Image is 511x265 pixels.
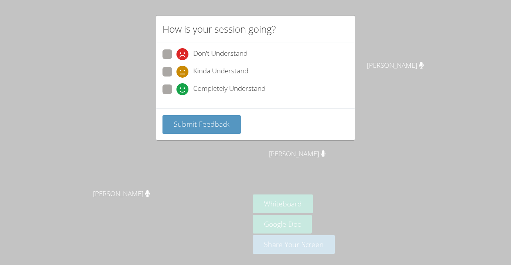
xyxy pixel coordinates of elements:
[162,22,276,36] h2: How is your session going?
[174,119,230,129] span: Submit Feedback
[193,48,248,60] span: Don't Understand
[162,115,241,134] button: Submit Feedback
[193,83,265,95] span: Completely Understand
[193,66,248,78] span: Kinda Understand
